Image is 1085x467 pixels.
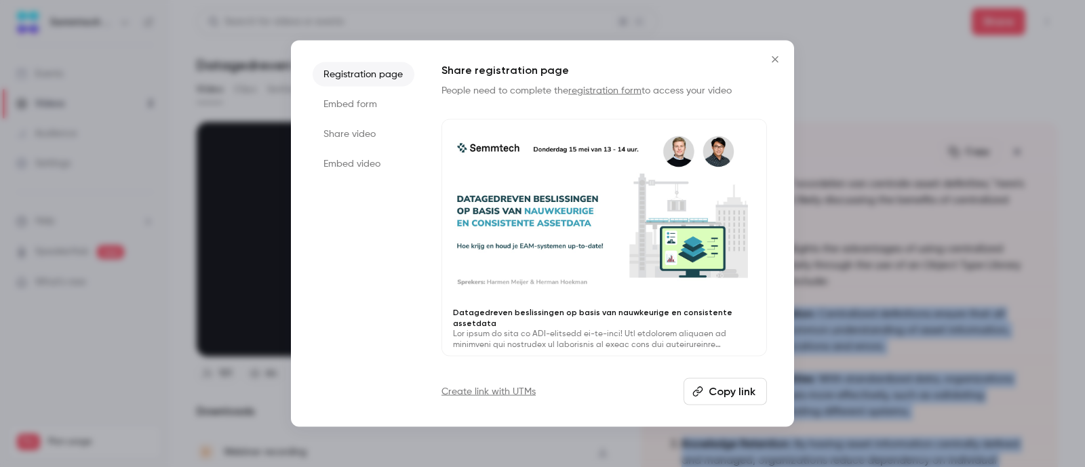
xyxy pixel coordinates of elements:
[453,329,755,350] p: Lor ipsum do sita co ADI-elitsedd ei-te-inci! Utl etdolorem aliquaen ad minimveni qui nostrudex u...
[441,119,767,357] a: Datagedreven beslissingen op basis van nauwkeurige en consistente assetdataLor ipsum do sita co A...
[313,92,414,116] li: Embed form
[568,85,642,95] a: registration form
[313,62,414,86] li: Registration page
[684,378,767,405] button: Copy link
[441,83,767,97] p: People need to complete the to access your video
[313,151,414,176] li: Embed video
[313,121,414,146] li: Share video
[441,385,536,399] a: Create link with UTMs
[441,62,767,78] h1: Share registration page
[453,307,755,329] p: Datagedreven beslissingen op basis van nauwkeurige en consistente assetdata
[762,45,789,73] button: Close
